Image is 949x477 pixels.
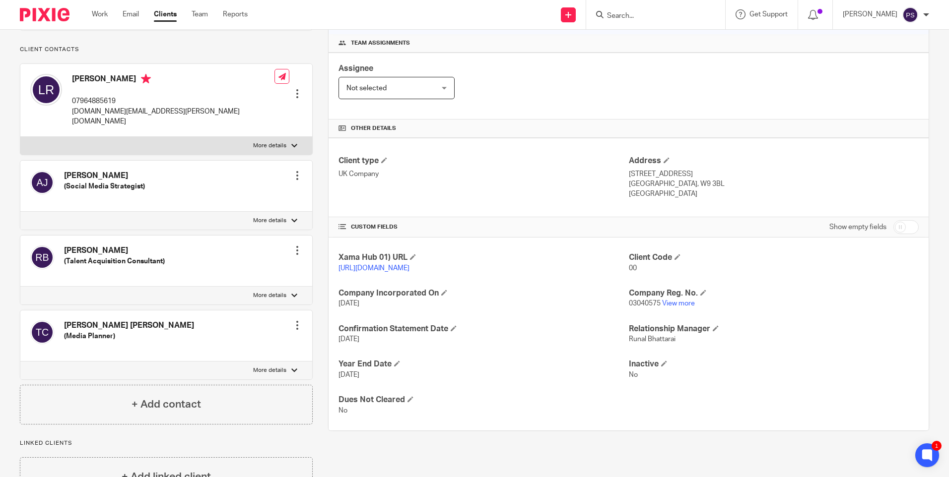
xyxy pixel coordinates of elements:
a: Email [123,9,139,19]
h4: Xama Hub 01) URL [339,252,628,263]
span: [DATE] [339,371,359,378]
h4: Client type [339,156,628,166]
p: UK Company [339,169,628,179]
p: More details [253,292,286,299]
img: Pixie [20,8,69,21]
h4: [PERSON_NAME] [64,171,145,181]
p: [STREET_ADDRESS] [629,169,919,179]
input: Search [606,12,695,21]
h5: (Media Planner) [64,331,194,341]
div: 1 [932,441,942,451]
span: Runal Bhattarai [629,336,676,343]
h4: Dues Not Cleared [339,395,628,405]
h4: + Add contact [132,397,201,412]
span: [DATE] [339,336,359,343]
h4: Company Incorporated On [339,288,628,298]
p: [PERSON_NAME] [843,9,897,19]
i: Primary [141,74,151,84]
a: [URL][DOMAIN_NAME] [339,265,409,272]
span: Team assignments [351,39,410,47]
h5: (Social Media Strategist) [64,181,145,191]
h4: Company Reg. No. [629,288,919,298]
p: Client contacts [20,46,313,54]
h4: [PERSON_NAME] [64,245,165,256]
span: 03040575 [629,300,661,307]
span: [DATE] [339,300,359,307]
a: View more [662,300,695,307]
h4: [PERSON_NAME] [72,74,274,86]
img: svg%3E [902,7,918,23]
p: [GEOGRAPHIC_DATA] [629,189,919,199]
h4: Inactive [629,359,919,369]
a: Work [92,9,108,19]
p: [GEOGRAPHIC_DATA], W9 3BL [629,179,919,189]
h4: CUSTOM FIELDS [339,223,628,231]
h4: Year End Date [339,359,628,369]
span: Other details [351,124,396,132]
h4: [PERSON_NAME] [PERSON_NAME] [64,320,194,331]
span: No [339,407,347,414]
h5: (Talent Acquisition Consultant) [64,256,165,266]
a: Reports [223,9,248,19]
span: No [629,371,638,378]
span: Not selected [346,85,387,92]
a: Team [192,9,208,19]
p: 07964885619 [72,96,274,106]
img: svg%3E [30,245,54,269]
img: svg%3E [30,320,54,344]
label: Show empty fields [829,222,886,232]
img: svg%3E [30,74,62,106]
p: Linked clients [20,439,313,447]
span: Get Support [749,11,788,18]
p: [DOMAIN_NAME][EMAIL_ADDRESS][PERSON_NAME][DOMAIN_NAME] [72,107,274,127]
a: Clients [154,9,177,19]
h4: Relationship Manager [629,324,919,334]
h4: Address [629,156,919,166]
h4: Confirmation Statement Date [339,324,628,334]
span: 00 [629,265,637,272]
p: More details [253,366,286,374]
p: More details [253,217,286,225]
p: More details [253,142,286,150]
span: Assignee [339,64,373,72]
h4: Client Code [629,252,919,263]
img: svg%3E [30,171,54,194]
